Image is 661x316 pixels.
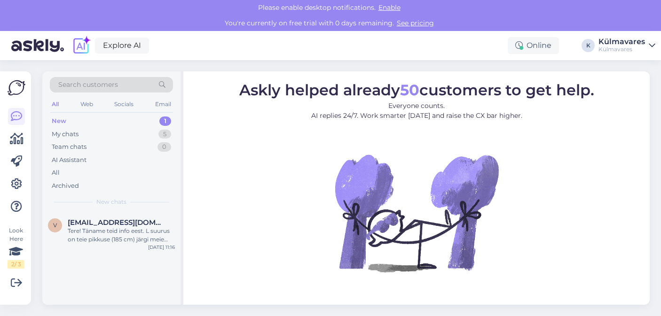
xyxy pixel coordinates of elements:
[582,39,595,52] div: K
[239,101,594,121] p: Everyone counts. AI replies 24/7. Work smarter [DATE] and raise the CX bar higher.
[8,226,24,269] div: Look Here
[52,155,87,165] div: AI Assistant
[157,142,171,152] div: 0
[8,79,25,97] img: Askly Logo
[53,222,57,229] span: v
[159,116,171,126] div: 1
[50,98,61,110] div: All
[332,128,501,297] img: No Chat active
[598,38,645,46] div: Külmavares
[58,80,118,90] span: Search customers
[68,227,175,244] div: Tere! Täname teid info eest. L suurus on teie pikkuse (185 cm) järgi meie suuruste tabeli kohasel...
[400,81,419,99] b: 50
[394,19,437,27] a: See pricing
[52,181,79,191] div: Archived
[96,198,126,206] span: New chats
[52,116,66,126] div: New
[376,3,403,12] span: Enable
[95,38,149,54] a: Explore AI
[52,130,79,139] div: My chats
[52,142,87,152] div: Team chats
[508,37,559,54] div: Online
[239,81,594,99] span: Askly helped already customers to get help.
[52,168,60,177] div: All
[71,36,91,55] img: explore-ai
[153,98,173,110] div: Email
[598,38,655,53] a: KülmavaresKülmavares
[148,244,175,251] div: [DATE] 11:16
[158,130,171,139] div: 5
[112,98,135,110] div: Socials
[8,260,24,269] div: 2 / 3
[598,46,645,53] div: Külmavares
[79,98,95,110] div: Web
[68,218,165,227] span: varmpz@gmail.com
